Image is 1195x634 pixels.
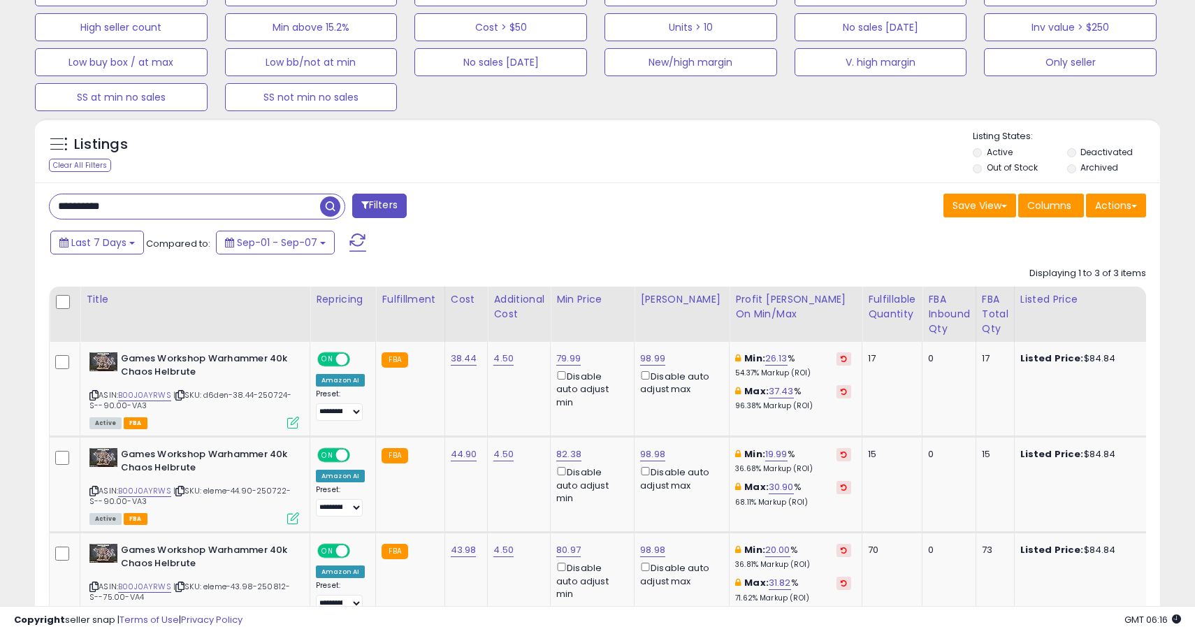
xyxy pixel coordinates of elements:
div: Disable auto adjust max [640,560,718,587]
span: 2025-09-15 06:16 GMT [1124,613,1181,626]
div: 0 [928,544,965,556]
img: 51yTjM5Z87L._SL40_.jpg [89,544,117,563]
b: Games Workshop Warhammer 40k Chaos Helbrute [121,448,291,477]
div: 70 [868,544,911,556]
span: ON [319,449,336,461]
img: 51yTjM5Z87L._SL40_.jpg [89,352,117,371]
div: Disable auto adjust max [640,368,718,396]
div: Amazon AI [316,470,365,482]
p: 36.68% Markup (ROI) [735,464,851,474]
div: ASIN: [89,544,299,619]
a: 31.82 [769,576,791,590]
b: Max: [744,480,769,493]
a: 98.98 [640,543,665,557]
div: Amazon AI [316,565,365,578]
span: FBA [124,513,147,525]
a: 98.98 [640,447,665,461]
button: Low buy box / at max [35,48,208,76]
b: Min: [744,447,765,461]
div: 0 [928,448,965,461]
b: Min: [744,543,765,556]
span: All listings currently available for purchase on Amazon [89,417,122,429]
a: 80.97 [556,543,581,557]
a: 82.38 [556,447,581,461]
a: 43.98 [451,543,477,557]
b: Listed Price: [1020,543,1084,556]
button: Sep-01 - Sep-07 [216,231,335,254]
div: ASIN: [89,352,299,427]
label: Active [987,146,1013,158]
p: 96.38% Markup (ROI) [735,401,851,411]
div: Repricing [316,292,370,307]
span: | SKU: eleme-43.98-250812-S--75.00-VA4 [89,581,290,602]
span: | SKU: d6den-38.44-250724-S--90.00-VA3 [89,389,291,410]
small: FBA [382,544,407,559]
a: 19.99 [765,447,788,461]
div: Listed Price [1020,292,1141,307]
div: FBA inbound Qty [928,292,970,336]
a: 4.50 [493,543,514,557]
span: | SKU: eleme-44.90-250722-S--90.00-VA3 [89,485,291,506]
div: seller snap | | [14,614,242,627]
a: 26.13 [765,352,788,366]
label: Archived [1080,161,1118,173]
p: Listing States: [973,130,1159,143]
a: 4.50 [493,447,514,461]
button: Units > 10 [604,13,777,41]
h5: Listings [74,135,128,154]
div: [PERSON_NAME] [640,292,723,307]
a: Terms of Use [119,613,179,626]
a: 4.50 [493,352,514,366]
button: No sales [DATE] [414,48,587,76]
div: % [735,577,851,603]
span: Last 7 Days [71,236,126,250]
span: ON [319,545,336,557]
p: 54.37% Markup (ROI) [735,368,851,378]
span: Columns [1027,199,1071,212]
div: $84.84 [1020,352,1136,365]
span: FBA [124,417,147,429]
div: 15 [982,448,1004,461]
a: Privacy Policy [181,613,242,626]
button: High seller count [35,13,208,41]
div: Displaying 1 to 3 of 3 items [1029,267,1146,280]
span: All listings currently available for purchase on Amazon [89,513,122,525]
button: Last 7 Days [50,231,144,254]
button: New/high margin [604,48,777,76]
div: Preset: [316,485,365,517]
a: 37.43 [769,384,794,398]
button: V. high margin [795,48,967,76]
button: Save View [943,194,1016,217]
div: Clear All Filters [49,159,111,172]
b: Listed Price: [1020,447,1084,461]
p: 36.81% Markup (ROI) [735,560,851,570]
div: FBA Total Qty [982,292,1008,336]
a: B00J0AYRWS [118,581,171,593]
button: SS not min no sales [225,83,398,111]
div: Profit [PERSON_NAME] on Min/Max [735,292,856,322]
a: 44.90 [451,447,477,461]
div: 17 [982,352,1004,365]
button: Low bb/not at min [225,48,398,76]
a: 79.99 [556,352,581,366]
span: Compared to: [146,237,210,250]
a: B00J0AYRWS [118,389,171,401]
img: 51yTjM5Z87L._SL40_.jpg [89,448,117,467]
div: $84.84 [1020,448,1136,461]
div: Disable auto adjust min [556,560,623,600]
button: Filters [352,194,407,218]
div: 17 [868,352,911,365]
div: Min Price [556,292,628,307]
button: No sales [DATE] [795,13,967,41]
span: OFF [348,449,370,461]
div: 15 [868,448,911,461]
span: Sep-01 - Sep-07 [237,236,317,250]
button: Only seller [984,48,1157,76]
div: Fulfillable Quantity [868,292,916,322]
th: The percentage added to the cost of goods (COGS) that forms the calculator for Min & Max prices. [730,287,862,342]
a: 20.00 [765,543,790,557]
a: 98.99 [640,352,665,366]
div: % [735,385,851,411]
div: Title [86,292,304,307]
b: Listed Price: [1020,352,1084,365]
